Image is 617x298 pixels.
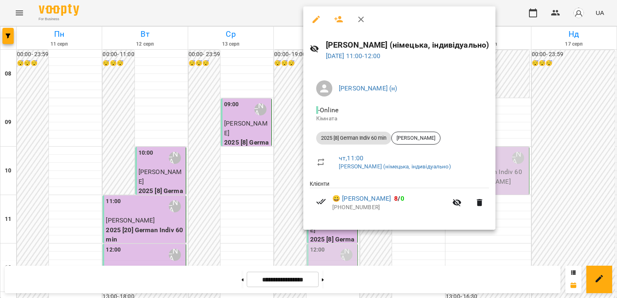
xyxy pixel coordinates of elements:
a: [PERSON_NAME] (німецька, індивідуально) [339,163,451,170]
span: 2025 [8] German Indiv 60 min [316,134,391,142]
a: [DATE] 11:00-12:00 [326,52,381,60]
span: 0 [401,195,404,202]
a: чт , 11:00 [339,154,363,162]
span: [PERSON_NAME] [392,134,440,142]
a: 😀 [PERSON_NAME] [332,194,391,204]
div: [PERSON_NAME] [391,132,441,145]
p: Кімната [316,115,483,123]
ul: Клієнти [310,180,489,220]
b: / [394,195,404,202]
p: [PHONE_NUMBER] [332,204,447,212]
span: - Online [316,106,340,114]
span: 8 [394,195,398,202]
svg: Візит сплачено [316,197,326,206]
a: [PERSON_NAME] (н) [339,84,397,92]
h6: [PERSON_NAME] (німецька, індивідуально) [326,39,489,51]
